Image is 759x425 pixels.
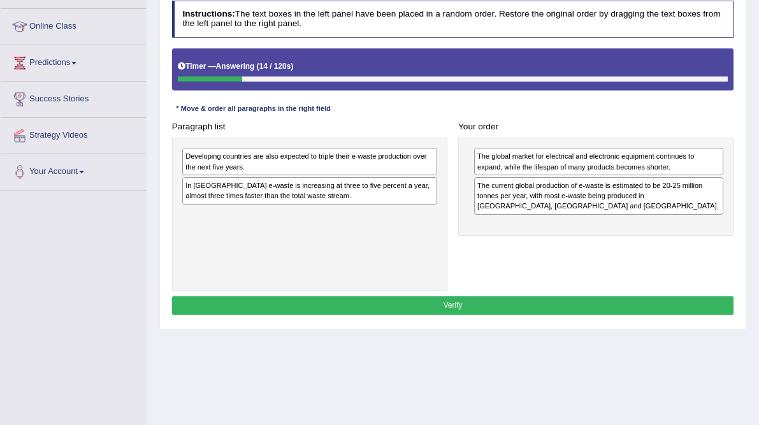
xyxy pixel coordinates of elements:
b: ( [257,62,259,71]
a: Your Account [1,154,146,186]
h5: Timer — [178,62,293,71]
h4: Your order [458,122,734,132]
b: Answering [216,62,255,71]
h4: The text boxes in the left panel have been placed in a random order. Restore the original order b... [172,1,734,37]
b: 14 / 120s [259,62,291,71]
a: Success Stories [1,82,146,113]
h4: Paragraph list [172,122,447,132]
div: * Move & order all paragraphs in the right field [172,104,335,115]
div: The global market for electrical and electronic equipment continues to expand, while the lifespan... [474,148,723,175]
div: Developing countries are also expected to triple their e-waste production over the next five years. [182,148,437,175]
a: Predictions [1,45,146,77]
div: In [GEOGRAPHIC_DATA] e-waste is increasing at three to five percent a year, almost three times fa... [182,177,437,205]
button: Verify [172,296,734,315]
div: The current global production of e-waste is estimated to be 20-25 million tonnes per year, with m... [474,177,723,215]
b: ) [291,62,293,71]
a: Strategy Videos [1,118,146,150]
a: Online Class [1,9,146,41]
b: Instructions: [182,9,235,18]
